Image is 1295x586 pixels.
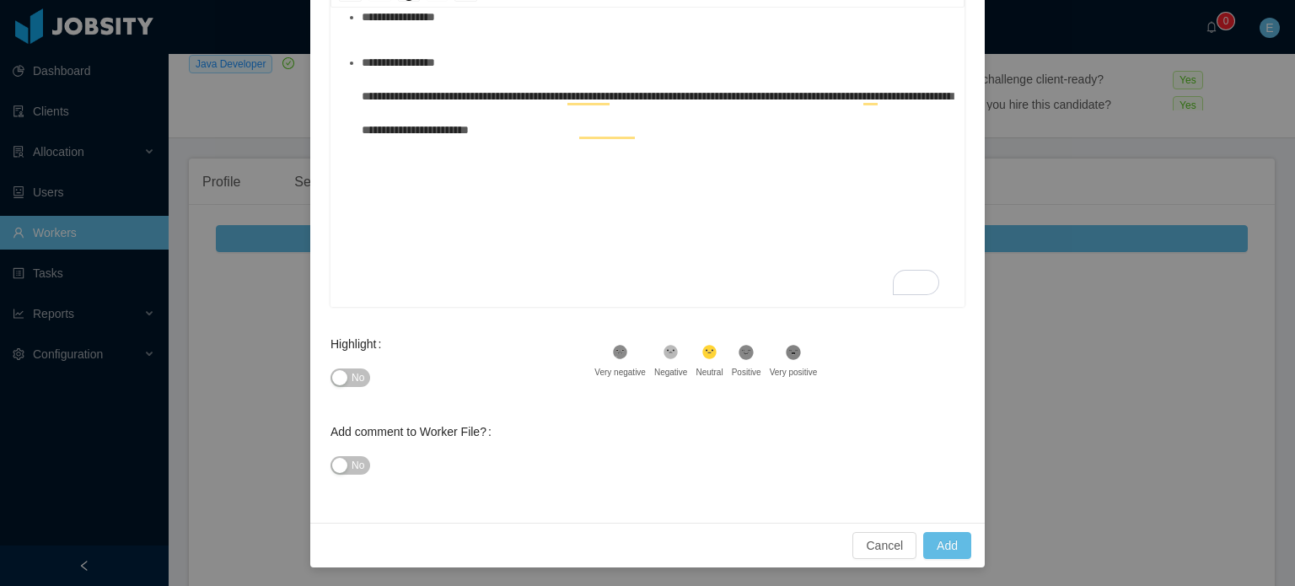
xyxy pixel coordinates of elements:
div: Positive [732,366,761,379]
div: Neutral [696,366,723,379]
span: No [352,457,364,474]
button: Highlight [330,368,370,387]
button: Cancel [852,532,916,559]
span: No [352,369,364,386]
div: Very negative [594,366,646,379]
button: Add comment to Worker File? [330,456,370,475]
div: Negative [654,366,687,379]
label: Add comment to Worker File? [330,425,498,438]
button: Add [923,532,971,559]
div: Very positive [770,366,818,379]
label: Highlight [330,337,388,351]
